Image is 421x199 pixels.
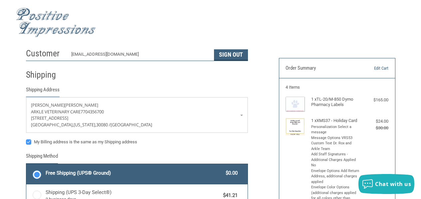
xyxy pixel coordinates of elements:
h3: 4 Items [286,85,388,90]
span: [PERSON_NAME] [65,102,98,108]
div: [EMAIL_ADDRESS][DOMAIN_NAME] [71,51,207,61]
span: [STREET_ADDRESS] [31,115,68,121]
span: Chat with us [375,180,411,188]
h4: 1 x XMS37 - Holiday Card [311,118,361,123]
button: Chat with us [358,174,414,194]
a: Edit Cart [355,65,388,72]
li: Add Staff Signatures - Additional Charges Applied No [311,152,361,168]
span: $0.00 [223,169,238,177]
legend: Shipping Method [26,152,58,163]
span: Free Shipping (UPS® Ground) [46,169,223,177]
li: Message Options VRS53 [311,135,361,141]
span: 7704356700 [81,109,104,115]
h2: Shipping [26,69,65,80]
legend: Shipping Address [26,86,60,97]
span: 30080 / [96,122,110,128]
h4: 1 x TL-20/M-850 Dymo Pharmacy Labels [311,97,361,108]
a: Enter or select a different address [26,97,248,133]
img: Positive Impressions [16,8,96,37]
h3: Order Summary [286,65,355,72]
li: Personalization Select a message [311,124,361,135]
li: Envelope Options Add Return Address, additional charges applied [311,168,361,185]
span: [GEOGRAPHIC_DATA], [31,122,74,128]
div: $24.00 [363,118,388,125]
span: [GEOGRAPHIC_DATA] [110,122,152,128]
div: $165.00 [363,97,388,103]
label: My Billing address is the same as my Shipping address [26,139,248,145]
span: Arkle Veterinary Care [31,109,81,115]
span: [PERSON_NAME] [31,102,65,108]
button: Sign Out [214,49,248,61]
h2: Customer [26,48,65,59]
li: Custom Text Dr. Rox and Arkle Team [311,141,361,152]
span: [US_STATE], [74,122,96,128]
div: $30.00 [363,125,388,131]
